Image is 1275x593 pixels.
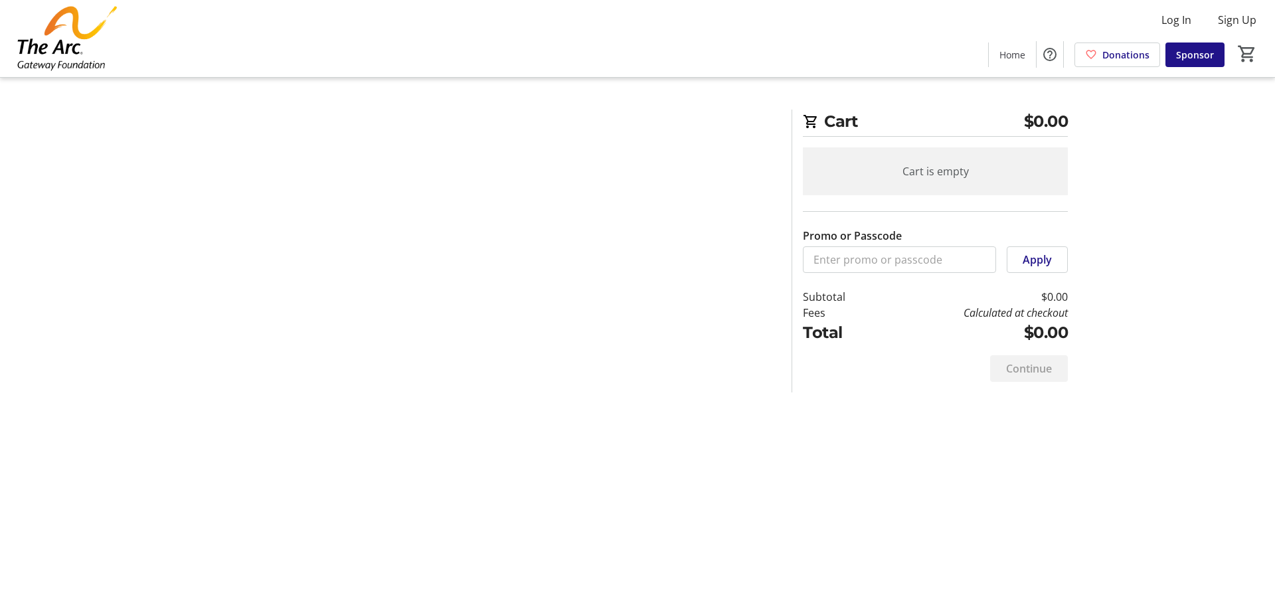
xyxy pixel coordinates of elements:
[1037,41,1063,68] button: Help
[1074,42,1160,67] a: Donations
[803,147,1068,195] div: Cart is empty
[1161,12,1191,28] span: Log In
[1151,9,1202,31] button: Log In
[1024,110,1068,133] span: $0.00
[1102,48,1149,62] span: Donations
[1023,252,1052,268] span: Apply
[1207,9,1267,31] button: Sign Up
[803,228,902,244] label: Promo or Passcode
[803,289,880,305] td: Subtotal
[880,321,1068,345] td: $0.00
[803,321,880,345] td: Total
[1235,42,1259,66] button: Cart
[1218,12,1256,28] span: Sign Up
[803,110,1068,137] h2: Cart
[803,246,996,273] input: Enter promo or passcode
[8,5,126,72] img: The Arc Gateway Foundation's Logo
[1007,246,1068,273] button: Apply
[1165,42,1225,67] a: Sponsor
[999,48,1025,62] span: Home
[989,42,1036,67] a: Home
[880,289,1068,305] td: $0.00
[803,305,880,321] td: Fees
[1176,48,1214,62] span: Sponsor
[880,305,1068,321] td: Calculated at checkout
